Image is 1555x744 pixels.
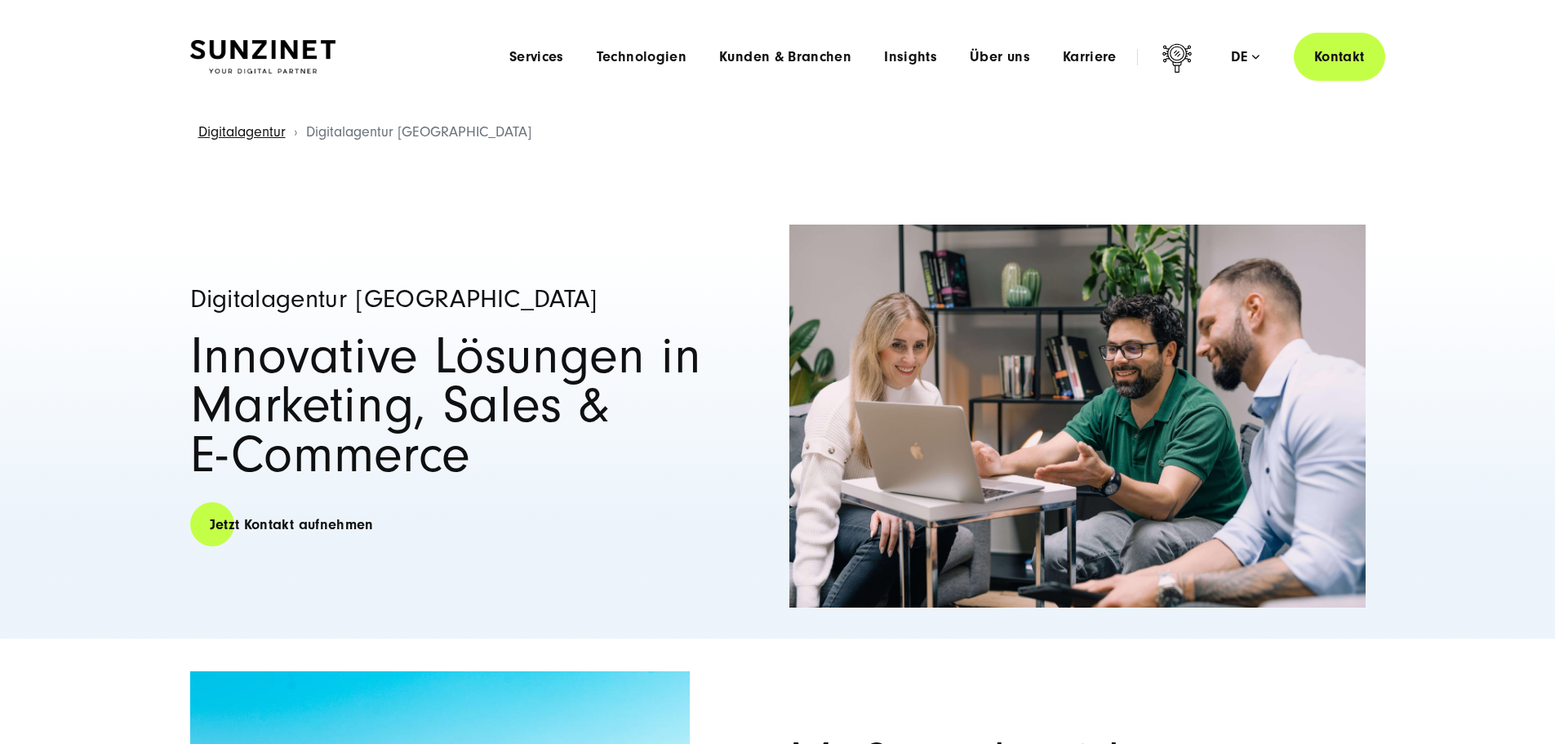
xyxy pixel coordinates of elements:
a: Kunden & Branchen [719,49,851,65]
a: Insights [884,49,937,65]
a: Karriere [1063,49,1117,65]
h1: Innovative Lösungen in Marketing, Sales & E-Commerce [190,332,766,480]
a: Kontakt [1294,33,1385,81]
img: Drei Kollegen sitzen plaudernd auf dem Sofa, einer zeigt etwas auf einem Laptop - Digitalagentur ... [789,225,1366,608]
a: Services [509,49,564,65]
a: Jetzt Kontakt aufnehmen [190,501,393,548]
span: Digitalagentur [GEOGRAPHIC_DATA] [306,123,531,140]
a: Digitalagentur [198,123,286,140]
a: Technologien [597,49,686,65]
img: SUNZINET Full Service Digital Agentur [190,40,335,74]
h3: Digitalagentur [GEOGRAPHIC_DATA] [190,283,766,314]
div: de [1231,49,1260,65]
a: Über uns [970,49,1030,65]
